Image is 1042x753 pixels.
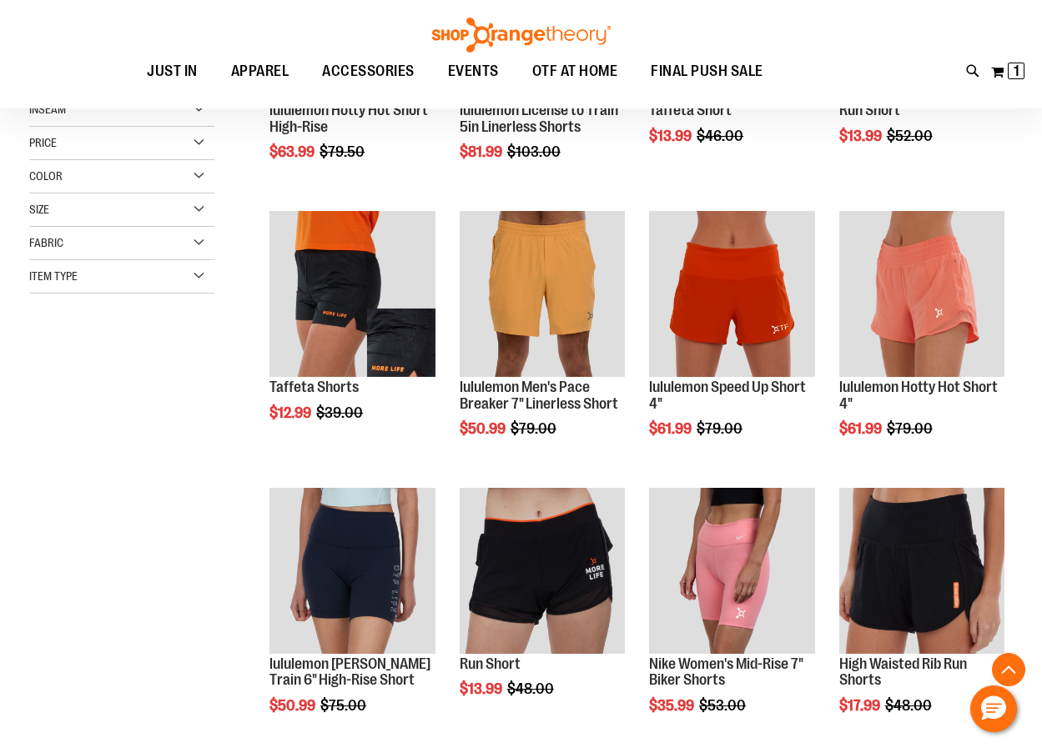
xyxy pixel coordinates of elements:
span: APPAREL [231,53,289,90]
img: Product image for Run Shorts [460,488,625,653]
span: $79.00 [887,420,935,437]
a: Taffeta Short [649,102,732,118]
span: ACCESSORIES [322,53,415,90]
div: product [641,203,823,479]
a: Product image for lululemon Speed Up Short 4" [649,211,814,379]
span: $13.99 [460,680,505,697]
span: EVENTS [448,53,499,90]
span: $50.99 [460,420,508,437]
div: product [451,479,633,740]
span: OTF AT HOME [532,53,618,90]
a: Run Short [460,655,521,672]
span: $13.99 [839,128,884,144]
span: $75.00 [320,697,369,714]
img: High Waisted Rib Run Shorts [839,488,1004,653]
img: Product image for lululemon Speed Up Short 4" [649,211,814,376]
span: $53.00 [699,697,748,714]
a: High Waisted Rib Run Shorts [839,655,967,689]
img: Shop Orangetheory [430,18,613,53]
span: $12.99 [269,404,314,421]
a: Product image for lululemon Pace Breaker Short 7in Linerless [460,211,625,379]
span: Item Type [29,269,78,283]
span: $48.00 [885,697,934,714]
a: lululemon Men's Pace Breaker 7" Linerless Short [460,379,618,412]
a: Run Short [839,102,900,118]
span: $63.99 [269,143,317,160]
img: lululemon Hotty Hot Short 4" [839,211,1004,376]
span: Fabric [29,236,63,249]
span: $79.00 [697,420,745,437]
a: JUST IN [130,53,214,91]
a: lululemon Hotty Hot Short 4" [839,379,998,412]
div: Price [29,127,214,160]
img: Product image for lululemon Wunder Train 6" High-Rise Short [269,488,435,653]
a: Taffeta Shorts [269,379,359,395]
img: Product image for Camo Tafetta Shorts [269,211,435,376]
span: $46.00 [697,128,746,144]
div: Fabric [29,227,214,260]
div: product [261,203,443,463]
button: Back To Top [992,653,1025,686]
button: Hello, have a question? Let’s chat. [970,685,1017,732]
a: FINAL PUSH SALE [634,53,780,91]
a: lululemon Hotty Hot Short High-Rise [269,102,428,135]
div: Inseam [29,93,214,127]
span: $61.99 [839,420,884,437]
a: lululemon [PERSON_NAME] Train 6" High-Rise Short [269,655,430,689]
span: $79.50 [320,143,367,160]
span: FINAL PUSH SALE [651,53,763,90]
a: Product image for Camo Tafetta Shorts [269,211,435,379]
span: $50.99 [269,697,318,714]
span: Size [29,203,49,216]
a: High Waisted Rib Run Shorts [839,488,1004,655]
a: Product image for lululemon Wunder Train 6" High-Rise Short [269,488,435,655]
a: Product image for Run Shorts [460,488,625,655]
img: Product image for Nike Mid-Rise 7in Biker Shorts [649,488,814,653]
span: $81.99 [460,143,505,160]
a: lululemon License to Train 5in Linerless Shorts [460,102,618,135]
div: Item Type [29,260,214,294]
div: product [831,203,1013,479]
span: Inseam [29,103,66,116]
span: $13.99 [649,128,694,144]
span: $52.00 [887,128,935,144]
div: Color [29,160,214,193]
a: APPAREL [214,53,306,90]
span: 1 [1014,63,1019,79]
div: Size [29,193,214,227]
span: $39.00 [316,404,365,421]
span: $103.00 [507,143,563,160]
img: Product image for lululemon Pace Breaker Short 7in Linerless [460,211,625,376]
span: $79.00 [511,420,559,437]
a: lululemon Hotty Hot Short 4" [839,211,1004,379]
span: $17.99 [839,697,883,714]
span: Color [29,169,63,183]
a: OTF AT HOME [516,53,635,91]
a: Nike Women's Mid-Rise 7" Biker Shorts [649,655,803,689]
a: ACCESSORIES [305,53,431,91]
span: $61.99 [649,420,694,437]
div: product [451,203,633,479]
span: $48.00 [507,680,556,697]
a: Product image for Nike Mid-Rise 7in Biker Shorts [649,488,814,655]
span: Price [29,136,57,149]
a: lululemon Speed Up Short 4" [649,379,806,412]
span: $35.99 [649,697,697,714]
span: JUST IN [147,53,198,90]
a: EVENTS [431,53,516,91]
